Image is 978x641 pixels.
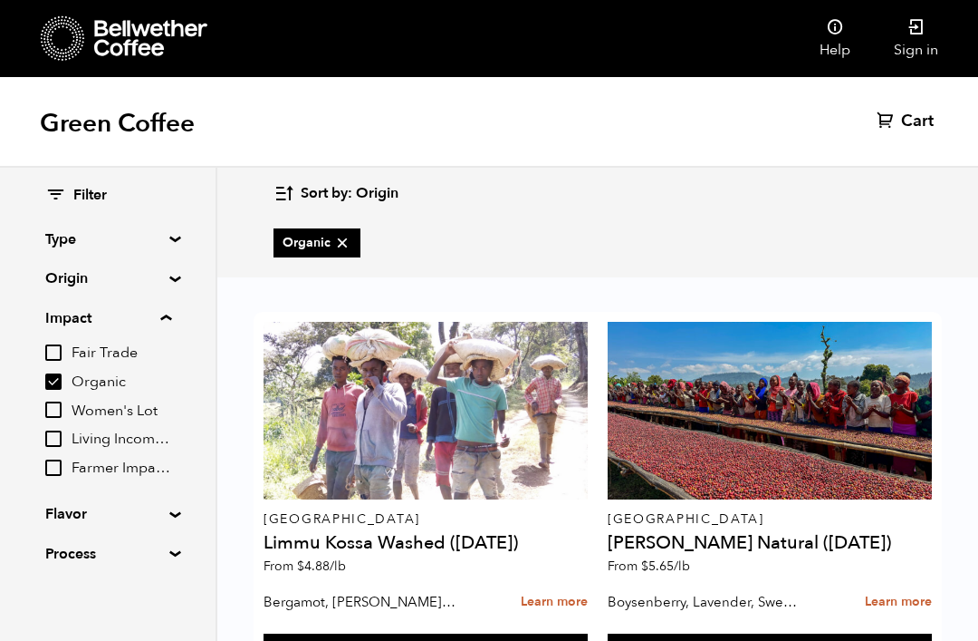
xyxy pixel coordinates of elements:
button: Sort by: Origin [273,172,398,215]
span: Living Income Pricing [72,430,171,450]
span: Women's Lot [72,402,171,422]
h1: Green Coffee [40,107,195,140]
span: $ [641,558,648,575]
span: Farmer Impact Fund [72,459,171,479]
input: Women's Lot [45,402,62,418]
span: $ [297,558,304,575]
p: Bergamot, [PERSON_NAME], [PERSON_NAME] [264,588,458,616]
summary: Type [45,228,170,250]
summary: Process [45,543,170,565]
h4: Limmu Kossa Washed ([DATE]) [264,534,588,552]
summary: Impact [45,307,171,329]
bdi: 5.65 [641,558,690,575]
h4: [PERSON_NAME] Natural ([DATE]) [608,534,932,552]
a: Cart [877,111,938,132]
span: Filter [73,186,107,206]
span: Organic [72,373,171,393]
input: Organic [45,374,62,390]
span: Sort by: Origin [301,184,398,204]
input: Farmer Impact Fund [45,460,62,476]
a: Learn more [521,583,588,622]
a: Learn more [865,583,932,622]
p: [GEOGRAPHIC_DATA] [608,513,932,526]
span: Organic [283,234,351,252]
span: From [608,558,690,575]
input: Living Income Pricing [45,431,62,447]
span: /lb [674,558,690,575]
span: /lb [330,558,346,575]
bdi: 4.88 [297,558,346,575]
p: Boysenberry, Lavender, Sweet Cream [608,588,802,616]
span: Fair Trade [72,344,171,364]
p: [GEOGRAPHIC_DATA] [264,513,588,526]
span: Cart [901,111,934,132]
summary: Origin [45,267,170,289]
span: From [264,558,346,575]
input: Fair Trade [45,345,62,361]
summary: Flavor [45,503,170,525]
